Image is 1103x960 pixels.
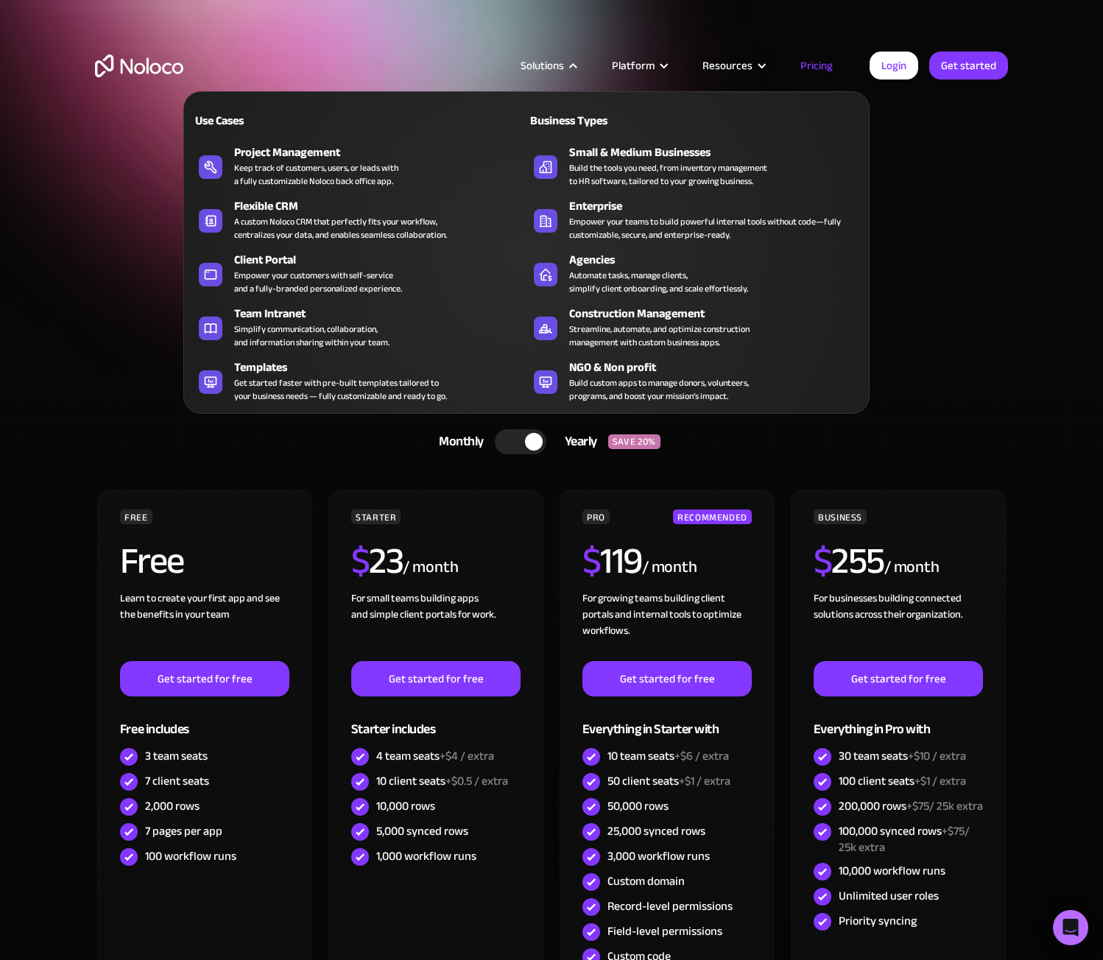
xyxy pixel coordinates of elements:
[234,215,447,241] div: A custom Noloco CRM that perfectly fits your workflow, centralizes your data, and enables seamles...
[351,543,404,579] h2: 23
[191,194,526,244] a: Flexible CRMA custom Noloco CRM that perfectly fits your workflow,centralizes your data, and enab...
[608,434,660,449] div: SAVE 20%
[445,770,508,792] span: +$0.5 / extra
[351,696,521,744] div: Starter includes
[674,745,729,767] span: +$6 / extra
[569,376,749,403] div: Build custom apps to manage donors, volunteers, programs, and boost your mission’s impact.
[839,820,970,858] span: +$75/ 25k extra
[526,112,688,130] div: Business Types
[120,509,152,524] div: FREE
[234,322,390,349] div: Simplify communication, collaboration, and information sharing within your team.
[234,161,398,188] div: Keep track of customers, users, or leads with a fully customizable Noloco back office app.
[145,748,208,764] div: 3 team seats
[582,590,752,661] div: For growing teams building client portals and internal tools to optimize workflows.
[908,745,966,767] span: +$10 / extra
[814,526,832,596] span: $
[191,248,526,298] a: Client PortalEmpower your customers with self-serviceand a fully-branded personalized experience.
[526,194,861,244] a: EnterpriseEmpower your teams to build powerful internal tools without code—fully customizable, se...
[95,125,1008,213] h1: Flexible Pricing Designed for Business
[183,71,870,414] nav: Solutions
[673,509,752,524] div: RECOMMENDED
[191,356,526,406] a: TemplatesGet started faster with pre-built templates tailored toyour business needs — fully custo...
[546,431,608,453] div: Yearly
[642,556,697,579] div: / month
[120,661,289,696] a: Get started for free
[607,923,722,939] div: Field-level permissions
[191,141,526,191] a: Project ManagementKeep track of customers, users, or leads witha fully customizable Noloco back o...
[95,54,183,77] a: home
[582,543,642,579] h2: 119
[376,823,468,839] div: 5,000 synced rows
[120,590,289,661] div: Learn to create your first app and see the benefits in your team ‍
[145,848,236,864] div: 100 workflow runs
[502,56,593,75] div: Solutions
[120,543,184,579] h2: Free
[234,305,533,322] div: Team Intranet
[403,556,458,579] div: / month
[569,161,767,188] div: Build the tools you need, from inventory management to HR software, tailored to your growing busi...
[351,526,370,596] span: $
[521,56,564,75] div: Solutions
[870,52,918,80] a: Login
[526,141,861,191] a: Small & Medium BusinessesBuild the tools you need, from inventory managementto HR software, tailo...
[915,770,966,792] span: +$1 / extra
[569,215,854,241] div: Empower your teams to build powerful internal tools without code—fully customizable, secure, and ...
[526,302,861,352] a: Construction ManagementStreamline, automate, and optimize constructionmanagement with custom busi...
[526,356,861,406] a: NGO & Non profitBuild custom apps to manage donors, volunteers,programs, and boost your mission’s...
[351,509,401,524] div: STARTER
[569,305,868,322] div: Construction Management
[1053,910,1088,945] div: Open Intercom Messenger
[607,798,669,814] div: 50,000 rows
[679,770,730,792] span: +$1 / extra
[814,590,983,661] div: For businesses building connected solutions across their organization. ‍
[582,509,610,524] div: PRO
[607,873,685,889] div: Custom domain
[376,773,508,789] div: 10 client seats
[839,773,966,789] div: 100 client seats
[929,52,1008,80] a: Get started
[839,913,917,929] div: Priority syncing
[234,251,533,269] div: Client Portal
[814,696,983,744] div: Everything in Pro with
[145,823,222,839] div: 7 pages per app
[582,526,601,596] span: $
[234,197,533,215] div: Flexible CRM
[814,509,867,524] div: BUSINESS
[95,386,1008,423] div: CHOOSE YOUR PLAN
[351,590,521,661] div: For small teams building apps and simple client portals for work. ‍
[376,748,494,764] div: 4 team seats
[145,798,200,814] div: 2,000 rows
[702,56,753,75] div: Resources
[526,248,861,298] a: AgenciesAutomate tasks, manage clients,simplify client onboarding, and scale effortlessly.
[234,376,447,403] div: Get started faster with pre-built templates tailored to your business needs — fully customizable ...
[684,56,782,75] div: Resources
[376,848,476,864] div: 1,000 workflow runs
[569,251,868,269] div: Agencies
[607,898,733,914] div: Record-level permissions
[234,269,402,295] div: Empower your customers with self-service and a fully-branded personalized experience.
[234,144,533,161] div: Project Management
[569,144,868,161] div: Small & Medium Businesses
[612,56,655,75] div: Platform
[569,359,868,376] div: NGO & Non profit
[440,745,494,767] span: +$4 / extra
[814,543,884,579] h2: 255
[839,888,939,904] div: Unlimited user roles
[120,696,289,744] div: Free includes
[906,795,983,817] span: +$75/ 25k extra
[420,431,495,453] div: Monthly
[814,661,983,696] a: Get started for free
[191,302,526,352] a: Team IntranetSimplify communication, collaboration,and information sharing within your team.
[593,56,684,75] div: Platform
[569,322,750,349] div: Streamline, automate, and optimize construction management with custom business apps.
[607,773,730,789] div: 50 client seats
[839,823,983,855] div: 100,000 synced rows
[526,103,861,137] a: Business Types
[191,112,353,130] div: Use Cases
[569,197,868,215] div: Enterprise
[582,661,752,696] a: Get started for free
[351,661,521,696] a: Get started for free
[145,773,209,789] div: 7 client seats
[607,748,729,764] div: 10 team seats
[607,823,705,839] div: 25,000 synced rows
